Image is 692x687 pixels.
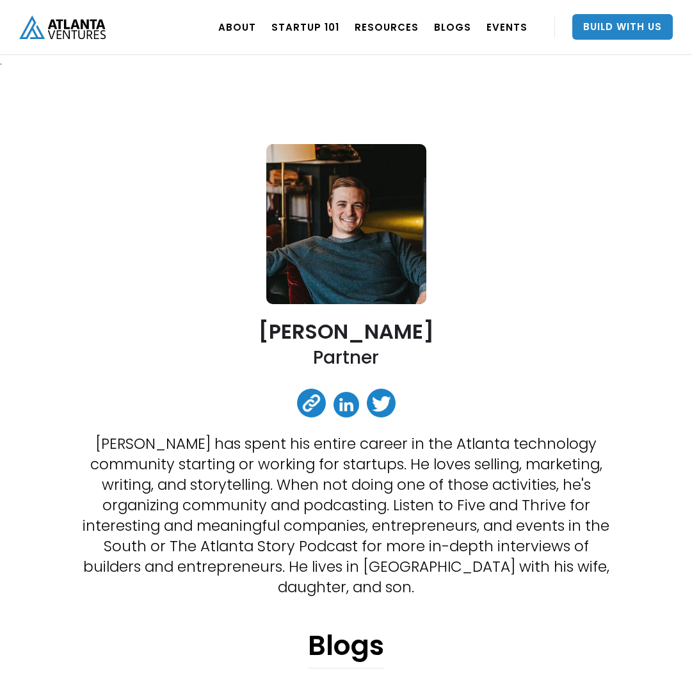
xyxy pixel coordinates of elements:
h1: Blogs [308,629,384,668]
p: [PERSON_NAME] has spent his entire career in the Atlanta technology community starting or working... [77,433,615,597]
a: RESOURCES [355,9,419,45]
a: Build With Us [572,14,673,40]
a: BLOGS [434,9,471,45]
h2: [PERSON_NAME] [259,320,434,343]
h2: Partner [313,346,379,369]
a: ABOUT [218,9,256,45]
a: EVENTS [487,9,527,45]
a: Startup 101 [271,9,339,45]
